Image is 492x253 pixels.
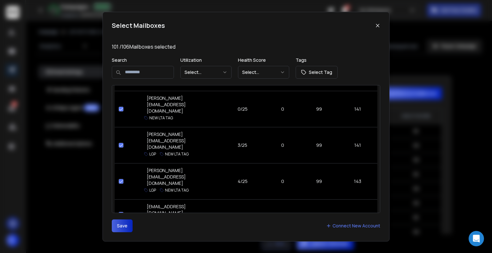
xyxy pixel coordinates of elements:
div: Open Intercom Messenger [469,231,484,246]
button: Select Tag [296,66,338,79]
h1: Select Mailboxes [112,21,165,30]
p: 101 / 106 Mailboxes selected [112,43,380,51]
p: Tags [296,57,338,63]
button: Select... [238,66,289,79]
button: Select... [180,66,232,79]
p: Health Score [238,57,289,63]
p: Utilization [180,57,232,63]
p: Search [112,57,174,63]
